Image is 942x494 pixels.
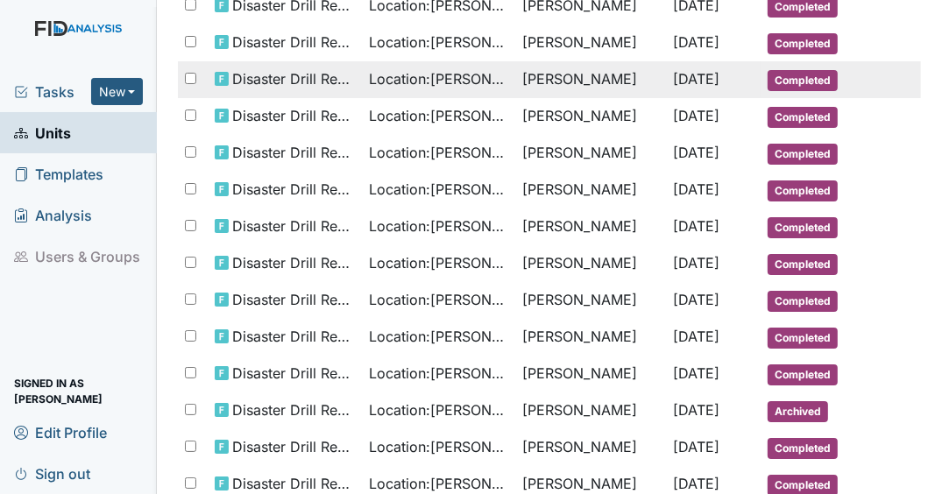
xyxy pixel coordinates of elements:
[768,291,838,312] span: Completed
[674,33,720,51] span: [DATE]
[515,135,666,172] td: [PERSON_NAME]
[232,142,355,163] span: Disaster Drill Report
[515,98,666,135] td: [PERSON_NAME]
[768,328,838,349] span: Completed
[232,252,355,273] span: Disaster Drill Report
[369,436,509,457] span: Location : [PERSON_NAME]
[14,119,71,146] span: Units
[232,105,355,126] span: Disaster Drill Report
[14,201,92,229] span: Analysis
[232,289,355,310] span: Disaster Drill Report
[515,245,666,282] td: [PERSON_NAME]
[515,208,666,245] td: [PERSON_NAME]
[369,68,509,89] span: Location : [PERSON_NAME]
[674,291,720,308] span: [DATE]
[515,356,666,392] td: [PERSON_NAME]
[768,107,838,128] span: Completed
[369,142,509,163] span: Location : [PERSON_NAME]
[232,32,355,53] span: Disaster Drill Report
[515,282,666,319] td: [PERSON_NAME]
[14,160,103,187] span: Templates
[369,473,509,494] span: Location : [PERSON_NAME]
[674,217,720,235] span: [DATE]
[768,254,838,275] span: Completed
[674,438,720,455] span: [DATE]
[91,78,144,105] button: New
[232,326,355,347] span: Disaster Drill Report
[369,289,509,310] span: Location : [PERSON_NAME]
[768,33,838,54] span: Completed
[14,81,91,102] a: Tasks
[369,32,509,53] span: Location : [PERSON_NAME]
[515,429,666,466] td: [PERSON_NAME]
[232,68,355,89] span: Disaster Drill Report
[768,217,838,238] span: Completed
[369,179,509,200] span: Location : [PERSON_NAME]
[232,436,355,457] span: Disaster Drill Report
[674,475,720,492] span: [DATE]
[674,144,720,161] span: [DATE]
[674,254,720,272] span: [DATE]
[369,252,509,273] span: Location : [PERSON_NAME]
[232,363,355,384] span: Disaster Drill Report
[768,401,828,422] span: Archived
[768,70,838,91] span: Completed
[232,399,355,420] span: Disaster Drill Report
[369,105,509,126] span: Location : [PERSON_NAME]
[674,328,720,345] span: [DATE]
[674,107,720,124] span: [DATE]
[768,144,838,165] span: Completed
[232,473,355,494] span: Disaster Drill Report
[674,401,720,419] span: [DATE]
[369,326,509,347] span: Location : [PERSON_NAME]
[674,180,720,198] span: [DATE]
[515,25,666,61] td: [PERSON_NAME]
[515,172,666,208] td: [PERSON_NAME]
[515,319,666,356] td: [PERSON_NAME]
[369,215,509,236] span: Location : [PERSON_NAME]
[232,179,355,200] span: Disaster Drill Report
[515,392,666,429] td: [PERSON_NAME]
[768,180,838,201] span: Completed
[369,363,509,384] span: Location : [PERSON_NAME]
[14,419,107,446] span: Edit Profile
[14,460,90,487] span: Sign out
[674,364,720,382] span: [DATE]
[369,399,509,420] span: Location : [PERSON_NAME]
[14,378,143,405] span: Signed in as [PERSON_NAME]
[768,364,838,385] span: Completed
[515,61,666,98] td: [PERSON_NAME]
[674,70,720,88] span: [DATE]
[768,438,838,459] span: Completed
[232,215,355,236] span: Disaster Drill Report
